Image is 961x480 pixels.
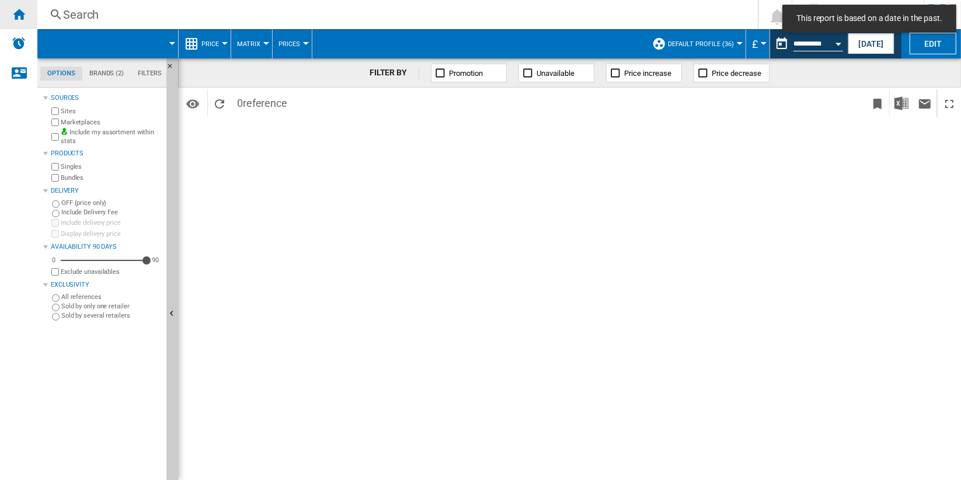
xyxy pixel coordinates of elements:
[52,200,60,208] input: OFF (price only)
[49,256,58,265] div: 0
[828,32,849,53] button: Open calendar
[243,97,287,109] span: reference
[61,199,162,207] label: OFF (price only)
[770,29,845,58] div: This report is based on a date in the past.
[746,29,770,58] md-menu: Currency
[237,29,266,58] button: Matrix
[61,229,162,238] label: Display delivery price
[606,64,682,82] button: Price increase
[231,89,293,114] span: 0
[278,29,306,58] button: Prices
[61,311,162,320] label: Sold by several retailers
[938,89,961,117] button: Maximize
[278,40,300,48] span: Prices
[237,40,260,48] span: Matrix
[866,89,889,117] button: Bookmark this report
[52,313,60,321] input: Sold by several retailers
[51,107,59,115] input: Sites
[61,128,162,146] label: Include my assortment within stats
[51,230,59,238] input: Display delivery price
[752,38,758,50] span: £
[793,13,946,25] span: This report is based on a date in the past.
[51,130,59,144] input: Include my assortment within stats
[51,268,59,276] input: Display delivery price
[201,40,219,48] span: Price
[61,255,147,266] md-slider: Availability
[752,29,764,58] button: £
[51,163,59,171] input: Singles
[652,29,740,58] div: Default profile (36)
[51,242,162,252] div: Availability 90 Days
[890,89,913,117] button: Download in Excel
[40,67,82,81] md-tab-item: Options
[51,219,59,227] input: Include delivery price
[51,174,59,182] input: Bundles
[149,256,162,265] div: 90
[537,69,574,78] span: Unavailable
[910,33,956,54] button: Edit
[61,128,68,135] img: mysite-bg-18x18.png
[61,267,162,276] label: Exclude unavailables
[668,40,734,48] span: Default profile (36)
[61,107,162,116] label: Sites
[61,162,162,171] label: Singles
[51,119,59,126] input: Marketplaces
[848,33,894,54] button: [DATE]
[52,210,60,217] input: Include Delivery Fee
[52,294,60,302] input: All references
[208,89,231,117] button: Reload
[51,280,162,290] div: Exclusivity
[51,93,162,103] div: Sources
[61,218,162,227] label: Include delivery price
[624,69,671,78] span: Price increase
[61,208,162,217] label: Include Delivery Fee
[166,58,180,79] button: Hide
[61,118,162,127] label: Marketplaces
[449,69,483,78] span: Promotion
[12,36,26,50] img: alerts-logo.svg
[131,67,169,81] md-tab-item: Filters
[370,67,419,79] div: FILTER BY
[770,32,793,55] button: md-calendar
[63,6,727,23] div: Search
[82,67,131,81] md-tab-item: Brands (2)
[184,29,225,58] div: Price
[181,93,204,114] button: Options
[518,64,594,82] button: Unavailable
[694,64,770,82] button: Price decrease
[431,64,507,82] button: Promotion
[52,304,60,311] input: Sold by only one retailer
[51,186,162,196] div: Delivery
[61,302,162,311] label: Sold by only one retailer
[668,29,740,58] button: Default profile (36)
[712,69,761,78] span: Price decrease
[201,29,225,58] button: Price
[61,173,162,182] label: Bundles
[894,96,908,110] img: excel-24x24.png
[51,149,162,158] div: Products
[61,293,162,301] label: All references
[913,89,936,117] button: Send this report by email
